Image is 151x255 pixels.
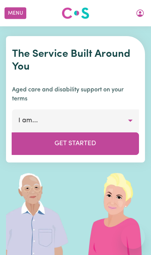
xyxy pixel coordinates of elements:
iframe: Button to launch messaging window [121,225,145,249]
button: I am... [12,109,139,132]
p: Aged care and disability support on your terms [12,85,139,103]
img: Careseekers logo [62,6,89,20]
a: Careseekers logo [62,5,89,22]
button: Get Started [12,132,139,155]
button: Menu [5,8,26,19]
h1: The Service Built Around You [12,48,139,73]
button: My Account [132,7,148,20]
